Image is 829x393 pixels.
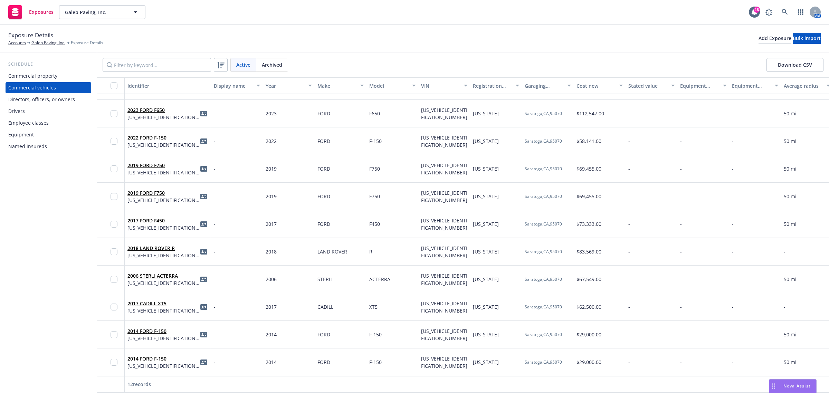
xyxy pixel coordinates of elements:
[111,304,117,310] input: Toggle Row Selected
[29,9,54,15] span: Exposures
[266,359,277,365] span: 2014
[127,82,208,89] div: Identifier
[8,141,47,152] div: Named insureds
[680,165,682,172] span: -
[214,220,216,228] span: -
[6,2,56,22] a: Exposures
[266,276,277,282] span: 2006
[680,248,682,255] span: -
[784,359,797,365] span: 50 mi
[677,77,729,94] button: Equipment additions value
[628,248,630,255] span: -
[200,248,208,256] span: idCard
[127,307,200,314] span: [US_VEHICLE_IDENTIFICATION_NUMBER]
[127,328,166,334] a: 2014 FORD F-150
[8,94,75,105] div: Directors, officers, or owners
[577,331,601,338] span: $29,000.00
[127,300,166,307] a: 2017 CADILL XT5
[784,248,785,255] span: -
[6,61,91,68] div: Schedule
[628,304,630,310] span: -
[525,332,562,338] div: Saratoga , CA , 95070
[421,190,467,203] span: [US_VEHICLE_IDENTIFICATION_NUMBER]
[127,279,200,287] span: [US_VEHICLE_IDENTIFICATION_NUMBER]
[6,70,91,82] a: Commercial property
[778,5,792,19] a: Search
[732,331,734,338] span: -
[111,221,117,228] input: Toggle Row Selected
[211,77,263,94] button: Display name
[680,193,682,200] span: -
[522,77,574,94] button: Garaging address
[574,77,626,94] button: Cost new
[8,82,56,93] div: Commercial vehicles
[127,141,200,148] span: [US_VEHICLE_IDENTIFICATION_NUMBER]
[263,77,315,94] button: Year
[127,189,200,196] span: 2019 FORD F750
[732,82,771,89] div: Equipment additions description
[214,137,216,145] span: -
[680,110,682,117] span: -
[628,276,630,282] span: -
[732,248,734,255] span: -
[127,134,166,141] a: 2022 FORD F-150
[473,110,499,117] span: [US_STATE]
[127,196,200,204] span: [US_VEHICLE_IDENTIFICATION_NUMBER]
[577,248,601,255] span: $83,569.00
[473,82,512,89] div: Registration state
[266,331,277,338] span: 2014
[127,217,165,224] a: 2017 FORD F450
[200,137,208,145] a: idCard
[732,193,734,200] span: -
[732,221,734,227] span: -
[127,252,200,259] span: [US_VEHICLE_IDENTIFICATION_NUMBER]
[729,77,781,94] button: Equipment additions description
[793,33,821,44] div: Bulk import
[577,82,615,89] div: Cost new
[127,169,200,176] span: [US_VEHICLE_IDENTIFICATION_NUMBER]
[525,304,562,310] div: Saratoga , CA , 95070
[200,165,208,173] span: idCard
[369,359,382,365] span: F-150
[111,248,117,255] input: Toggle Row Selected
[369,193,380,200] span: F750
[200,275,208,284] span: idCard
[680,359,682,365] span: -
[766,58,823,72] button: Download CSV
[127,335,200,342] span: [US_VEHICLE_IDENTIFICATION_NUMBER]
[6,129,91,140] a: Equipment
[577,304,601,310] span: $62,500.00
[6,117,91,128] a: Employee classes
[200,330,208,339] a: idCard
[111,138,117,145] input: Toggle Row Selected
[214,110,216,117] span: -
[628,331,630,338] span: -
[759,33,791,44] button: Add Exposure
[784,138,797,144] span: 50 mi
[315,77,366,94] button: Make
[628,110,630,117] span: -
[418,77,470,94] button: VIN
[525,249,562,255] div: Saratoga , CA , 95070
[317,304,333,310] span: CADILL
[8,117,49,128] div: Employee classes
[6,82,91,93] a: Commercial vehicles
[525,138,562,144] div: Saratoga , CA , 95070
[317,110,330,117] span: FORD
[369,276,390,282] span: ACTERRA
[317,193,330,200] span: FORD
[470,77,522,94] button: Registration state
[111,276,117,283] input: Toggle Row Selected
[127,162,165,169] a: 2019 FORD F750
[111,359,117,366] input: Toggle Row Selected
[317,359,330,365] span: FORD
[59,5,145,19] button: Galeb Paving, Inc.
[525,111,562,117] div: Saratoga , CA , 95070
[525,193,562,200] div: Saratoga , CA , 95070
[369,110,380,117] span: F650
[369,304,378,310] span: XT5
[784,110,797,117] span: 50 mi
